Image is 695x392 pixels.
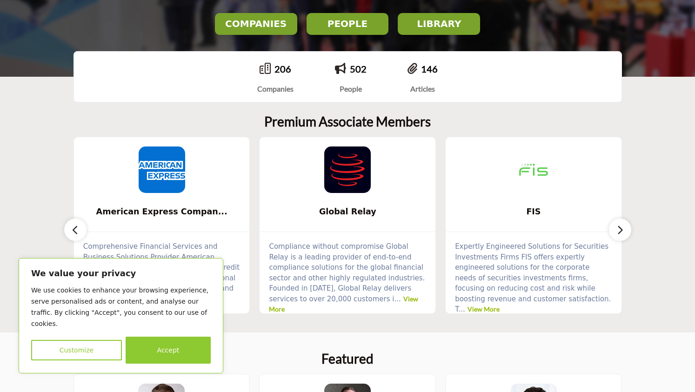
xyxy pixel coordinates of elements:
a: Global Relay [260,199,435,224]
div: People [335,83,367,94]
p: We value your privacy [31,268,211,279]
button: COMPANIES [215,13,297,35]
div: Articles [408,83,438,94]
div: Companies [257,83,294,94]
a: 146 [421,63,438,74]
b: Global Relay [274,199,421,224]
p: Expertly Engineered Solutions for Securities Investments Firms FIS offers expertly engineered sol... [455,241,612,315]
button: Customize [31,340,122,360]
span: American Express Compan... [88,206,236,218]
span: ... [459,305,465,313]
span: FIS [460,206,608,218]
p: We use cookies to enhance your browsing experience, serve personalised ads or content, and analys... [31,285,211,329]
img: FIS [510,146,557,193]
h2: Featured [321,351,374,367]
img: Global Relay [324,146,371,193]
img: American Express Company [139,146,185,193]
span: Global Relay [274,206,421,218]
a: FIS [446,199,621,224]
a: View More [269,295,418,313]
span: ... [394,295,401,303]
button: Accept [126,337,211,364]
h2: LIBRARY [401,18,477,29]
a: 502 [350,63,367,74]
h2: PEOPLE [309,18,386,29]
a: American Express Compan... [74,199,250,224]
p: Comprehensive Financial Services and Business Solutions Provider American Express offers world-cl... [83,241,241,315]
b: American Express Company [88,199,236,224]
button: LIBRARY [398,13,480,35]
button: PEOPLE [307,13,389,35]
a: 206 [274,63,291,74]
h2: COMPANIES [218,18,294,29]
b: FIS [460,199,608,224]
p: Compliance without compromise Global Relay is a leading provider of end-to-end compliance solutio... [269,241,426,315]
a: View More [468,305,500,313]
h2: Premium Associate Members [264,114,431,130]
